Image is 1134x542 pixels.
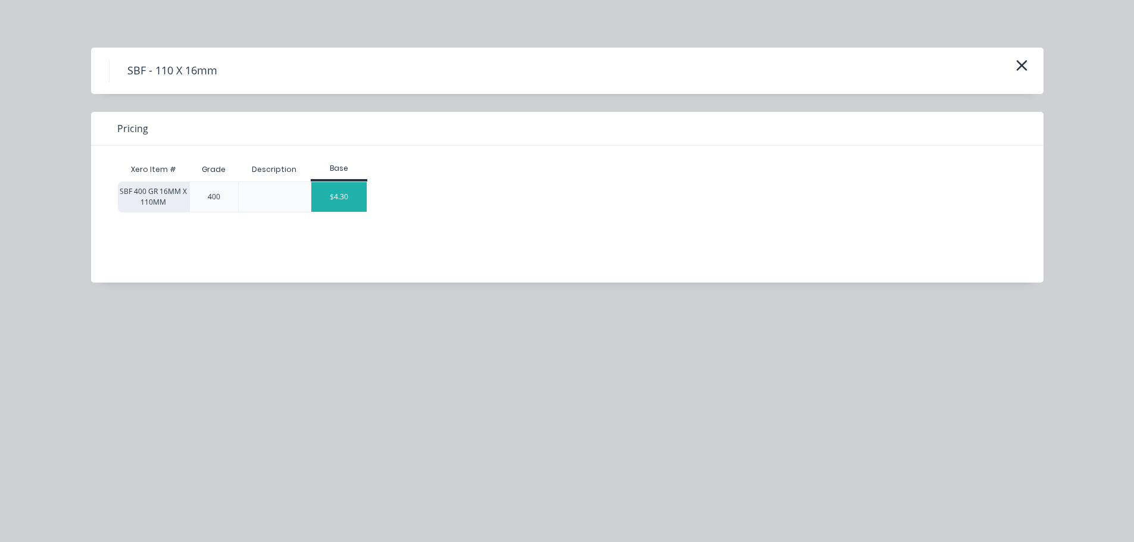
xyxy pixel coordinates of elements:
div: Base [311,163,368,174]
div: 400 [208,192,220,202]
div: $4.30 [311,182,367,212]
div: Grade [192,155,235,184]
div: SBF 400 GR 16MM X 110MM [118,181,189,212]
span: Pricing [117,121,148,136]
div: Xero Item # [118,158,189,181]
h4: SBF - 110 X 16mm [109,59,235,82]
div: Description [242,155,306,184]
